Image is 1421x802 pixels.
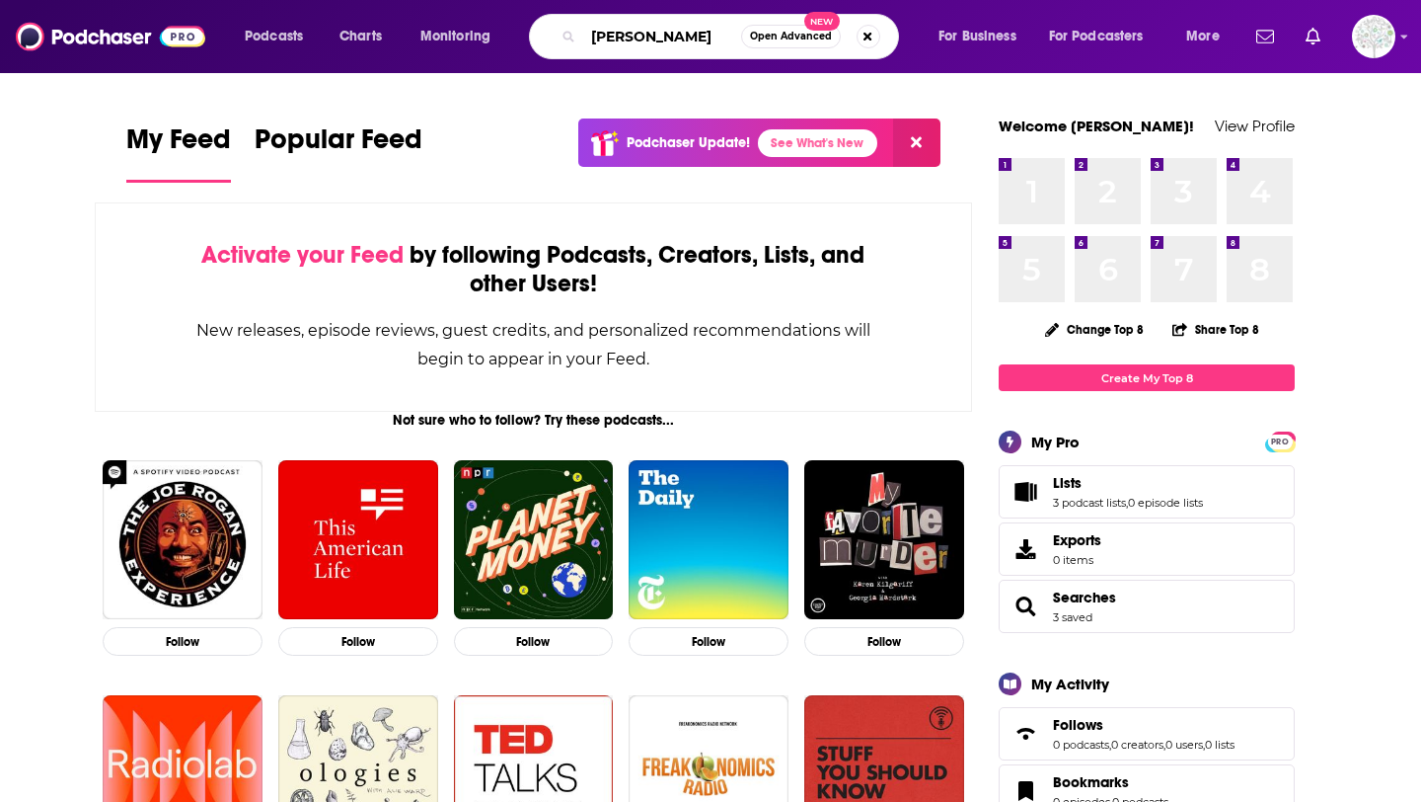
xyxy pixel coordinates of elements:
[750,32,832,41] span: Open Advanced
[1171,310,1260,349] button: Share Top 8
[999,707,1295,761] span: Follows
[999,580,1295,633] span: Searches
[1049,23,1144,50] span: For Podcasters
[999,117,1194,135] a: Welcome [PERSON_NAME]!
[1248,20,1282,53] a: Show notifications dropdown
[1352,15,1395,58] span: Logged in as WunderTanya
[245,23,303,50] span: Podcasts
[804,460,964,620] img: My Favorite Murder with Karen Kilgariff and Georgia Hardstark
[231,21,329,52] button: open menu
[1186,23,1220,50] span: More
[627,134,750,151] p: Podchaser Update!
[1031,675,1109,693] div: My Activity
[1205,738,1234,752] a: 0 lists
[999,522,1295,576] a: Exports
[1033,317,1156,342] button: Change Top 8
[1036,21,1172,52] button: open menu
[758,129,877,157] a: See What's New
[1053,531,1101,549] span: Exports
[1053,610,1092,624] a: 3 saved
[454,460,614,620] img: Planet Money
[278,460,438,620] img: This American Life
[1006,593,1045,620] a: Searches
[1268,434,1292,448] a: PRO
[1053,474,1203,492] a: Lists
[420,23,490,50] span: Monitoring
[1053,773,1168,791] a: Bookmarks
[407,21,516,52] button: open menu
[1053,738,1109,752] a: 0 podcasts
[1126,496,1128,510] span: ,
[1203,738,1205,752] span: ,
[255,122,422,183] a: Popular Feed
[548,14,918,59] div: Search podcasts, credits, & more...
[1268,435,1292,449] span: PRO
[938,23,1016,50] span: For Business
[16,18,205,55] img: Podchaser - Follow, Share and Rate Podcasts
[1053,589,1116,606] a: Searches
[1109,738,1111,752] span: ,
[1006,478,1045,506] a: Lists
[1352,15,1395,58] img: User Profile
[629,460,788,620] img: The Daily
[1172,21,1244,52] button: open menu
[1053,496,1126,510] a: 3 podcast lists
[1031,433,1080,451] div: My Pro
[1053,773,1129,791] span: Bookmarks
[95,412,972,429] div: Not sure who to follow? Try these podcasts...
[327,21,394,52] a: Charts
[454,627,614,656] button: Follow
[103,627,262,656] button: Follow
[741,25,841,48] button: Open AdvancedNew
[804,12,840,31] span: New
[194,316,872,373] div: New releases, episode reviews, guest credits, and personalized recommendations will begin to appe...
[1053,716,1103,734] span: Follows
[1006,535,1045,563] span: Exports
[103,460,262,620] img: The Joe Rogan Experience
[1053,716,1234,734] a: Follows
[201,240,404,270] span: Activate your Feed
[278,627,438,656] button: Follow
[583,21,741,52] input: Search podcasts, credits, & more...
[804,627,964,656] button: Follow
[629,627,788,656] button: Follow
[1298,20,1328,53] a: Show notifications dropdown
[999,364,1295,391] a: Create My Top 8
[1215,117,1295,135] a: View Profile
[999,465,1295,519] span: Lists
[339,23,382,50] span: Charts
[1165,738,1203,752] a: 0 users
[1352,15,1395,58] button: Show profile menu
[1053,474,1082,492] span: Lists
[255,122,422,168] span: Popular Feed
[1053,553,1101,567] span: 0 items
[194,241,872,298] div: by following Podcasts, Creators, Lists, and other Users!
[126,122,231,183] a: My Feed
[925,21,1041,52] button: open menu
[1128,496,1203,510] a: 0 episode lists
[1006,720,1045,748] a: Follows
[1111,738,1163,752] a: 0 creators
[126,122,231,168] span: My Feed
[1163,738,1165,752] span: ,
